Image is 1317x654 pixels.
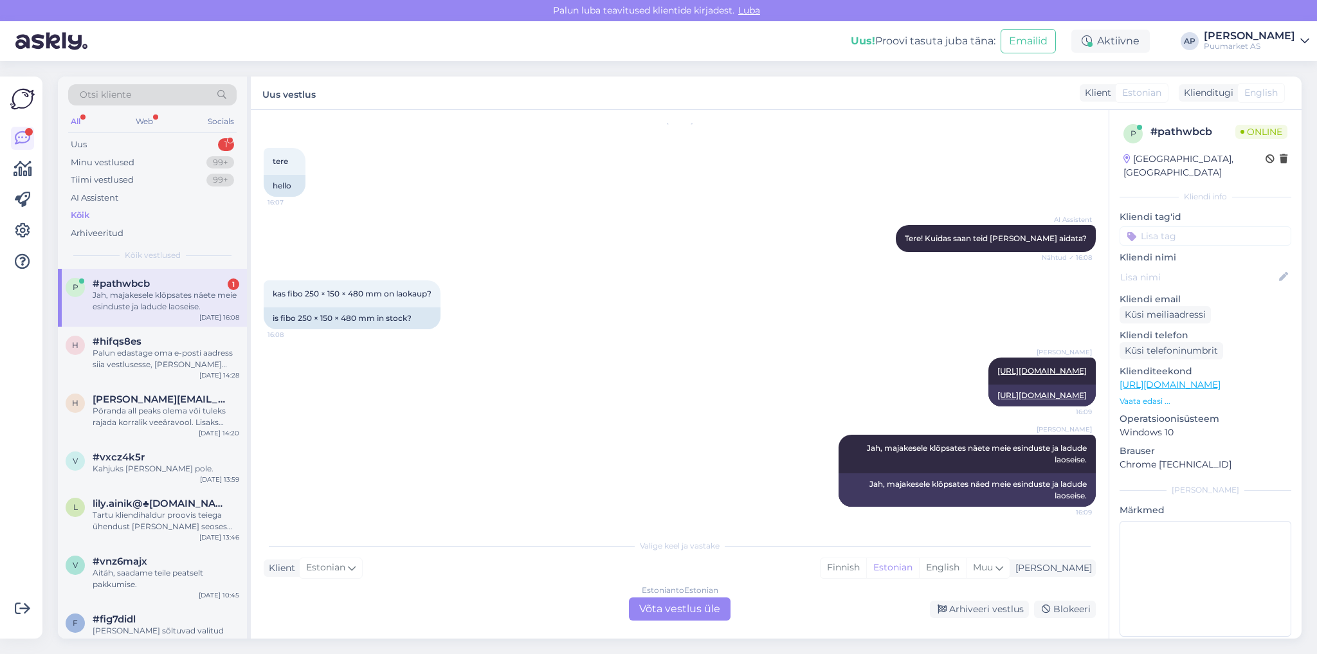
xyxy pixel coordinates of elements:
span: 16:09 [1044,507,1092,517]
div: Kahjuks [PERSON_NAME] pole. [93,463,239,475]
div: Kliendi info [1120,191,1291,203]
span: Estonian [1122,86,1161,100]
div: Kõik [71,209,89,222]
a: [URL][DOMAIN_NAME] [1120,379,1221,390]
div: AP [1181,32,1199,50]
span: p [73,282,78,292]
span: #vnz6majx [93,556,147,567]
div: [DATE] 13:46 [199,532,239,542]
img: Askly Logo [10,87,35,111]
input: Lisa nimi [1120,270,1276,284]
div: Arhiveeri vestlus [930,601,1029,618]
span: #vxcz4k5r [93,451,145,463]
span: Nähtud ✓ 16:08 [1042,253,1092,262]
div: Web [133,113,156,130]
p: Operatsioonisüsteem [1120,412,1291,426]
span: [PERSON_NAME] [1037,424,1092,434]
a: [URL][DOMAIN_NAME] [997,390,1087,400]
span: v [73,456,78,466]
p: Märkmed [1120,504,1291,517]
div: Blokeeri [1034,601,1096,618]
div: Jah, majakesele klõpsates näed meie esinduste ja ladude laoseise. [839,473,1096,507]
div: Aktiivne [1071,30,1150,53]
span: Luba [734,5,764,16]
div: Jah, majakesele klõpsates näete meie esinduste ja ladude laoseise. [93,289,239,313]
span: Estonian [306,561,345,575]
a: [PERSON_NAME]Puumarket AS [1204,31,1309,51]
div: Klient [264,561,295,575]
div: Tiimi vestlused [71,174,134,186]
span: English [1244,86,1278,100]
span: p [1131,129,1136,138]
div: Põranda all peaks olema või tuleks rajada korralik veeäravool. Lisaks eeldab selline lahendus ka ... [93,405,239,428]
p: Klienditeekond [1120,365,1291,378]
button: Emailid [1001,29,1056,53]
span: 16:08 [268,330,316,340]
div: [PERSON_NAME] [1120,484,1291,496]
div: Võta vestlus üle [629,597,731,621]
div: [DATE] 10:45 [199,590,239,600]
span: tere [273,156,288,166]
span: h [72,398,78,408]
div: Socials [205,113,237,130]
div: [PERSON_NAME] [1204,31,1295,41]
div: Uus [71,138,87,151]
span: Online [1235,125,1287,139]
span: kas fibo 250 × 150 × 480 mm on laokaup? [273,289,431,298]
p: Kliendi nimi [1120,251,1291,264]
a: [URL][DOMAIN_NAME] [997,366,1087,376]
div: 99+ [206,156,234,169]
div: 1 [218,138,234,151]
div: Küsi meiliaadressi [1120,306,1211,323]
div: Palun edastage oma e-posti aadress siia vestlusesse, [PERSON_NAME] teile [GEOGRAPHIC_DATA] saata. [93,347,239,370]
div: [DATE] 14:20 [199,428,239,438]
div: # pathwbcb [1150,124,1235,140]
div: AI Assistent [71,192,118,204]
span: [PERSON_NAME] [1037,347,1092,357]
p: Windows 10 [1120,426,1291,439]
span: Tere! Kuidas saan teid [PERSON_NAME] aidata? [905,233,1087,243]
span: Jah, majakesele klõpsates näete meie esinduste ja ladude laoseise. [867,443,1089,464]
div: Proovi tasuta juba täna: [851,33,995,49]
div: Küsi telefoninumbrit [1120,342,1223,359]
span: h [72,340,78,350]
div: Valige keel ja vastake [264,540,1096,552]
span: Otsi kliente [80,88,131,102]
p: Kliendi email [1120,293,1291,306]
div: English [919,558,966,577]
div: 1 [228,278,239,290]
div: [DATE] 16:08 [199,313,239,322]
div: All [68,113,83,130]
div: Aitäh, saadame teile peatselt pakkumise. [93,567,239,590]
div: Minu vestlused [71,156,134,169]
div: 99+ [206,174,234,186]
p: Vaata edasi ... [1120,395,1291,407]
span: #pathwbcb [93,278,150,289]
span: Muu [973,561,993,573]
span: hendrik.savest@gmail.com [93,394,226,405]
b: Uus! [851,35,875,47]
div: [PERSON_NAME] sõltuvad valitud lauast. Kuna kõik lauad on erinevad, mõõdab laomees laua tihuks. [93,625,239,648]
span: 16:09 [1044,407,1092,417]
span: #hifqs8es [93,336,141,347]
span: l [73,502,78,512]
div: Puumarket AS [1204,41,1295,51]
div: Tartu kliendihaldur proovis teiega ühendust [PERSON_NAME] seoses tellimusega, aga ei saanud teid ... [93,509,239,532]
div: [DATE] 14:28 [199,370,239,380]
span: f [73,618,78,628]
p: Kliendi tag'id [1120,210,1291,224]
p: Brauser [1120,444,1291,458]
p: Chrome [TECHNICAL_ID] [1120,458,1291,471]
div: hello [264,175,305,197]
div: Klienditugi [1179,86,1233,100]
div: Finnish [821,558,866,577]
p: Kliendi telefon [1120,329,1291,342]
div: [PERSON_NAME] [1010,561,1092,575]
label: Uus vestlus [262,84,316,102]
span: AI Assistent [1044,215,1092,224]
div: [GEOGRAPHIC_DATA], [GEOGRAPHIC_DATA] [1123,152,1266,179]
div: is fibo 250 × 150 × 480 mm in stock? [264,307,441,329]
span: 16:07 [268,197,316,207]
input: Lisa tag [1120,226,1291,246]
div: Klient [1080,86,1111,100]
